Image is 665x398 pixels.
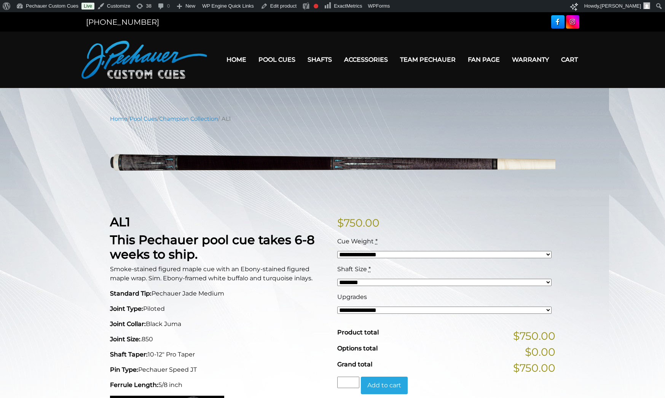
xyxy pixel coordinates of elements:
[110,381,158,388] strong: Ferrule Length:
[506,50,555,69] a: Warranty
[337,293,367,300] span: Upgrades
[110,351,148,358] strong: Shaft Taper:
[337,345,378,352] span: Options total
[110,129,555,203] img: AL1-UPDATED.png
[555,50,584,69] a: Cart
[110,304,328,313] p: Piloted
[368,265,371,273] abbr: required
[337,216,380,229] bdi: 750.00
[110,320,328,329] p: Black Juma
[86,18,159,27] a: [PHONE_NUMBER]
[110,320,146,328] strong: Joint Collar:
[81,41,207,79] img: Pechauer Custom Cues
[110,335,328,344] p: .850
[462,50,506,69] a: Fan Page
[314,4,318,8] div: Focus keyphrase not set
[129,115,157,122] a: Pool Cues
[110,232,315,262] strong: This Pechauer pool cue takes 6-8 weeks to ship.
[159,115,218,122] a: Champion Collection
[110,366,138,373] strong: Pin Type:
[338,50,394,69] a: Accessories
[110,305,143,312] strong: Joint Type:
[301,50,338,69] a: Shafts
[600,3,641,9] span: [PERSON_NAME]
[110,214,130,229] strong: AL1
[337,216,344,229] span: $
[110,350,328,359] p: 10-12" Pro Taper
[110,365,328,374] p: Pechauer Speed JT
[361,377,408,394] button: Add to cart
[513,328,555,344] span: $750.00
[110,265,313,282] span: Smoke-stained figured maple cue with an Ebony-stained figured maple wrap. Sim. Ebony-framed white...
[81,3,94,10] a: Live
[337,265,367,273] span: Shaft Size
[252,50,301,69] a: Pool Cues
[110,380,328,390] p: 5/8 inch
[525,344,555,360] span: $0.00
[375,238,378,245] abbr: required
[513,360,555,376] span: $750.00
[337,361,372,368] span: Grand total
[394,50,462,69] a: Team Pechauer
[337,238,374,245] span: Cue Weight
[337,329,379,336] span: Product total
[110,115,128,122] a: Home
[220,50,252,69] a: Home
[337,377,359,388] input: Product quantity
[110,289,328,298] p: Pechauer Jade Medium
[110,290,151,297] strong: Standard Tip:
[110,336,140,343] strong: Joint Size:
[110,115,555,123] nav: Breadcrumb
